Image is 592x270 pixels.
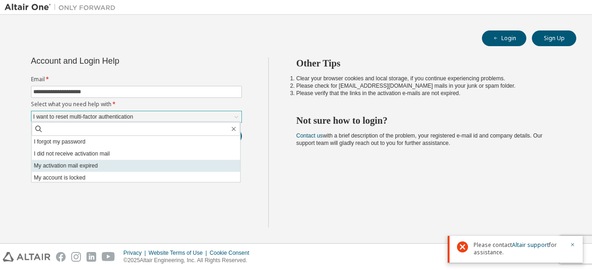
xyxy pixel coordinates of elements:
img: linkedin.svg [86,252,96,262]
button: Login [482,30,526,46]
div: Account and Login Help [31,57,200,65]
img: altair_logo.svg [3,252,50,262]
div: I want to reset multi-factor authentication [32,112,135,122]
img: Altair One [5,3,120,12]
button: Sign Up [532,30,576,46]
div: Cookie Consent [210,249,254,257]
li: Clear your browser cookies and local storage, if you continue experiencing problems. [296,75,560,82]
span: Please contact for assistance. [474,241,564,256]
span: with a brief description of the problem, your registered e-mail id and company details. Our suppo... [296,132,543,146]
div: I want to reset multi-factor authentication [31,111,241,122]
h2: Not sure how to login? [296,114,560,126]
li: Please check for [EMAIL_ADDRESS][DOMAIN_NAME] mails in your junk or spam folder. [296,82,560,90]
img: facebook.svg [56,252,66,262]
p: © 2025 Altair Engineering, Inc. All Rights Reserved. [123,257,255,264]
h2: Other Tips [296,57,560,69]
img: instagram.svg [71,252,81,262]
img: youtube.svg [102,252,115,262]
a: Contact us [296,132,323,139]
div: Privacy [123,249,148,257]
li: Please verify that the links in the activation e-mails are not expired. [296,90,560,97]
div: Website Terms of Use [148,249,210,257]
label: Select what you need help with [31,101,242,108]
label: Email [31,76,242,83]
li: I forgot my password [31,136,240,148]
a: Altair support [512,241,549,249]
